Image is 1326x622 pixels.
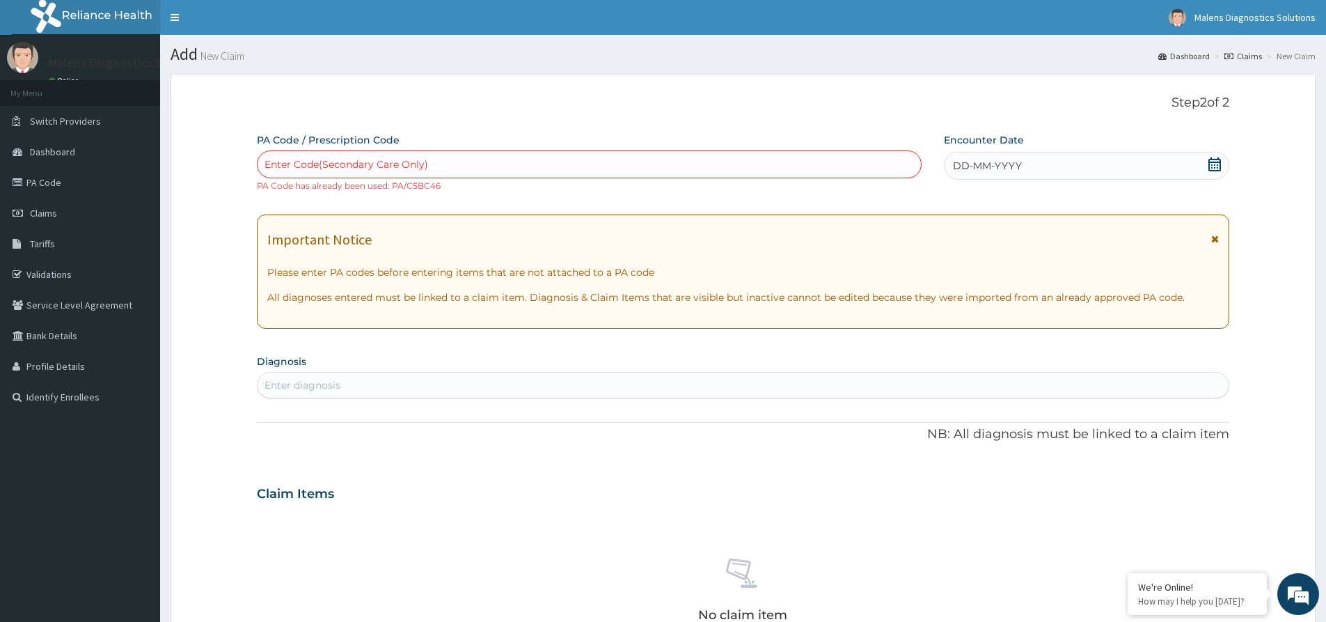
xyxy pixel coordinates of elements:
img: User Image [1169,9,1186,26]
div: Enter diagnosis [265,378,340,392]
p: No claim item [698,608,787,622]
span: Switch Providers [30,115,101,127]
img: User Image [7,42,38,73]
p: Malens Diagnostics Solutions [49,56,207,69]
h1: Add [171,45,1316,63]
label: Encounter Date [944,133,1024,147]
div: We're Online! [1138,581,1256,593]
a: Claims [1224,50,1262,62]
label: Diagnosis [257,355,306,368]
div: Enter Code(Secondary Care Only) [265,157,428,171]
a: Online [49,76,82,86]
h3: Claim Items [257,487,334,502]
span: DD-MM-YYYY [953,159,1022,173]
li: New Claim [1263,50,1316,62]
span: Tariffs [30,238,55,250]
small: PA Code has already been used: PA/C5BC46 [257,180,441,191]
p: Step 2 of 2 [257,95,1229,111]
span: Claims [30,207,57,219]
a: Dashboard [1158,50,1210,62]
label: PA Code / Prescription Code [257,133,400,147]
p: NB: All diagnosis must be linked to a claim item [257,426,1229,444]
p: All diagnoses entered must be linked to a claim item. Diagnosis & Claim Items that are visible bu... [267,290,1219,304]
h1: Important Notice [267,232,372,247]
small: New Claim [198,51,244,61]
span: Dashboard [30,146,75,158]
span: Malens Diagnostics Solutions [1194,11,1316,24]
p: Please enter PA codes before entering items that are not attached to a PA code [267,265,1219,279]
p: How may I help you today? [1138,596,1256,607]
